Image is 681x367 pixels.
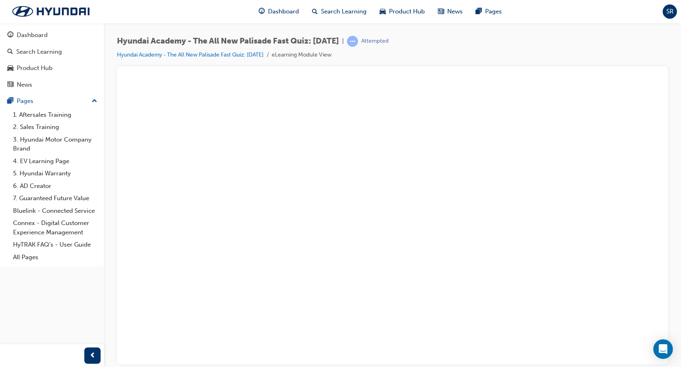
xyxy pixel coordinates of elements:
[3,26,101,94] button: DashboardSearch LearningProduct HubNews
[305,3,373,20] a: search-iconSearch Learning
[10,238,101,251] a: HyTRAK FAQ's - User Guide
[3,61,101,76] a: Product Hub
[476,7,482,17] span: pages-icon
[361,37,389,45] div: Attempted
[17,96,33,106] div: Pages
[7,65,13,72] span: car-icon
[252,3,305,20] a: guage-iconDashboard
[7,32,13,39] span: guage-icon
[10,192,101,205] a: 7. Guaranteed Future Value
[653,339,673,359] div: Open Intercom Messenger
[268,7,299,16] span: Dashboard
[10,167,101,180] a: 5. Hyundai Warranty
[17,63,53,73] div: Product Hub
[321,7,367,16] span: Search Learning
[342,37,344,46] span: |
[312,7,318,17] span: search-icon
[4,3,98,20] img: Trak
[469,3,508,20] a: pages-iconPages
[663,4,677,19] button: SR
[380,7,386,17] span: car-icon
[373,3,431,20] a: car-iconProduct Hub
[431,3,469,20] a: news-iconNews
[438,7,444,17] span: news-icon
[347,36,358,47] span: learningRecordVerb_ATTEMPT-icon
[90,351,96,361] span: prev-icon
[3,77,101,92] a: News
[3,28,101,43] a: Dashboard
[17,80,32,90] div: News
[16,47,62,57] div: Search Learning
[7,98,13,105] span: pages-icon
[666,7,674,16] span: SR
[3,94,101,109] button: Pages
[10,251,101,264] a: All Pages
[7,48,13,56] span: search-icon
[117,37,339,46] span: Hyundai Academy - The All New Palisade Fast Quiz: [DATE]
[10,109,101,121] a: 1. Aftersales Training
[10,155,101,168] a: 4. EV Learning Page
[272,50,332,60] li: eLearning Module View
[3,44,101,59] a: Search Learning
[10,205,101,217] a: Bluelink - Connected Service
[17,31,48,40] div: Dashboard
[389,7,425,16] span: Product Hub
[10,133,101,155] a: 3. Hyundai Motor Company Brand
[259,7,265,17] span: guage-icon
[92,96,97,107] span: up-icon
[485,7,502,16] span: Pages
[447,7,463,16] span: News
[117,51,264,58] a: Hyundai Academy - The All New Palisade Fast Quiz: [DATE]
[10,180,101,192] a: 6. AD Creator
[10,121,101,133] a: 2. Sales Training
[7,81,13,89] span: news-icon
[10,217,101,238] a: Connex - Digital Customer Experience Management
